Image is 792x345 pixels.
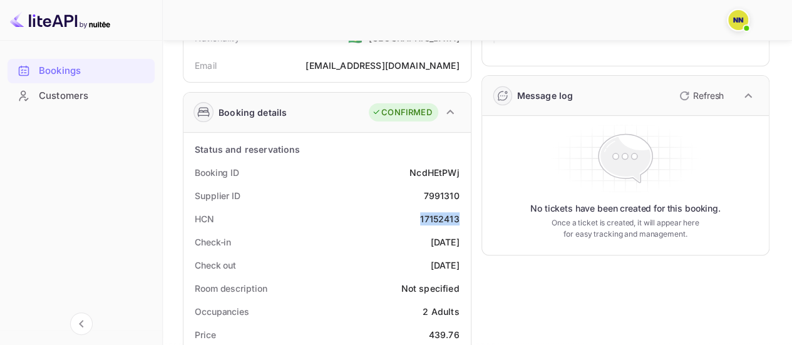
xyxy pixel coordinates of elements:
[431,235,460,249] div: [DATE]
[195,235,231,249] div: Check-in
[420,212,459,225] div: 17152413
[219,106,287,119] div: Booking details
[517,89,573,102] div: Message log
[195,189,240,202] div: Supplier ID
[306,59,459,72] div: [EMAIL_ADDRESS][DOMAIN_NAME]
[423,305,459,318] div: 2 Adults
[195,305,249,318] div: Occupancies
[8,84,155,107] a: Customers
[195,212,214,225] div: HCN
[70,312,93,335] button: Collapse navigation
[8,59,155,82] a: Bookings
[423,189,459,202] div: 7991310
[429,328,460,341] div: 439.76
[195,143,300,156] div: Status and reservations
[431,259,460,272] div: [DATE]
[195,166,239,179] div: Booking ID
[195,282,267,295] div: Room description
[728,10,748,30] img: N/A N/A
[39,64,148,78] div: Bookings
[39,89,148,103] div: Customers
[195,328,216,341] div: Price
[195,259,236,272] div: Check out
[549,217,701,240] p: Once a ticket is created, it will appear here for easy tracking and management.
[8,59,155,83] div: Bookings
[409,166,459,179] div: NcdHEtPWj
[530,202,721,215] p: No tickets have been created for this booking.
[8,84,155,108] div: Customers
[693,89,724,102] p: Refresh
[372,106,431,119] div: CONFIRMED
[672,86,729,106] button: Refresh
[10,10,110,30] img: LiteAPI logo
[401,282,460,295] div: Not specified
[195,59,217,72] div: Email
